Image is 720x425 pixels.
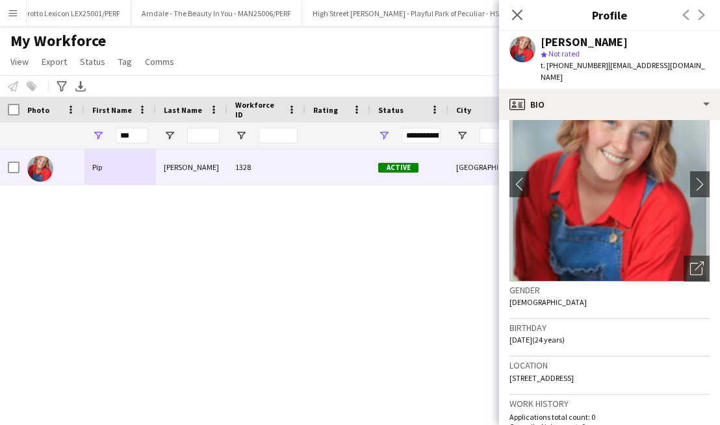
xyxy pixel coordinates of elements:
a: Export [36,53,72,70]
div: [PERSON_NAME] [541,36,628,48]
span: Status [378,105,404,115]
span: Status [80,56,105,67]
h3: Profile [499,6,720,23]
span: View [10,56,29,67]
h3: Gender [509,284,710,296]
span: Workforce ID [235,100,282,119]
a: Status [75,53,110,70]
div: 1328 [227,149,305,185]
input: City Filter Input [480,128,519,143]
div: Open photos pop-in [684,256,710,282]
span: My Workforce [10,31,106,51]
span: [DATE] (24 years) [509,335,565,345]
h3: Work history [509,398,710,409]
app-action-btn: Export XLSX [73,79,88,94]
span: Last Name [164,105,202,115]
span: Export [42,56,67,67]
span: Rating [313,105,338,115]
button: Arndale - The Beauty In You - MAN25006/PERF [131,1,302,26]
h3: Birthday [509,322,710,334]
input: First Name Filter Input [116,128,148,143]
img: Pip Simpson [27,156,53,182]
div: [PERSON_NAME] [156,149,227,185]
a: View [5,53,34,70]
a: Tag [113,53,137,70]
div: [GEOGRAPHIC_DATA] [448,149,526,185]
input: Last Name Filter Input [187,128,220,143]
h3: Location [509,359,710,371]
div: Pip [84,149,156,185]
button: Open Filter Menu [378,130,390,141]
span: First Name [92,105,132,115]
span: [DEMOGRAPHIC_DATA] [509,297,587,307]
button: High Street [PERSON_NAME] - Playful Park of Peculiar - HSK25001/PERF [302,1,552,26]
button: Open Filter Menu [92,130,104,141]
app-action-btn: Advanced filters [54,79,70,94]
button: Open Filter Menu [164,130,175,141]
span: City [456,105,471,115]
img: Crew avatar or photo [509,87,710,282]
button: Open Filter Menu [235,130,247,141]
div: Bio [499,89,720,120]
span: Comms [145,56,174,67]
span: Tag [118,56,132,67]
span: Photo [27,105,49,115]
span: Active [378,163,418,173]
span: Not rated [548,49,580,58]
span: t. [PHONE_NUMBER] [541,60,608,70]
input: Workforce ID Filter Input [259,128,298,143]
span: [STREET_ADDRESS] [509,373,574,383]
span: | [EMAIL_ADDRESS][DOMAIN_NAME] [541,60,705,82]
p: Applications total count: 0 [509,412,710,422]
a: Comms [140,53,179,70]
button: Open Filter Menu [456,130,468,141]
